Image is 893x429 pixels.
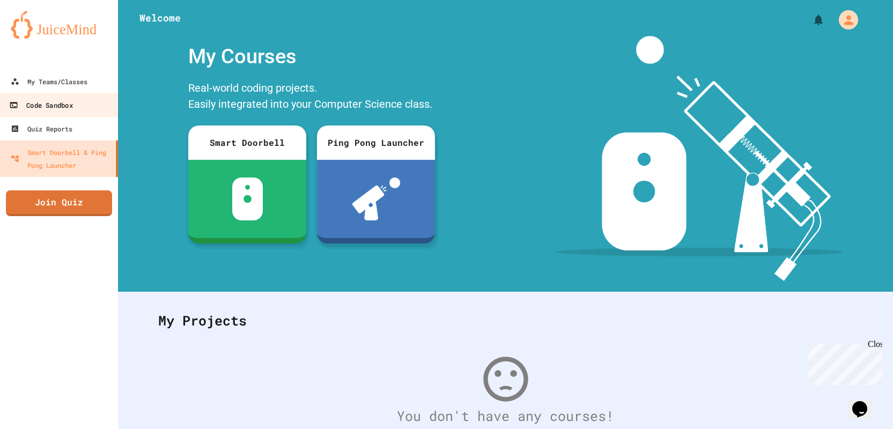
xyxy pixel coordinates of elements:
[804,339,882,385] iframe: chat widget
[147,300,864,342] div: My Projects
[828,8,861,32] div: My Account
[232,177,263,220] img: sdb-white.svg
[183,77,440,117] div: Real-world coding projects. Easily integrated into your Computer Science class.
[11,11,107,39] img: logo-orange.svg
[9,99,72,112] div: Code Sandbox
[11,146,112,172] div: Smart Doorbell & Ping Pong Launcher
[11,75,87,88] div: My Teams/Classes
[848,386,882,418] iframe: chat widget
[4,4,74,68] div: Chat with us now!Close
[6,190,112,216] a: Join Quiz
[792,11,828,29] div: My Notifications
[317,125,435,160] div: Ping Pong Launcher
[147,406,864,426] div: You don't have any courses!
[352,177,400,220] img: ppl-with-ball.png
[556,36,843,281] img: banner-image-my-projects.png
[188,125,306,160] div: Smart Doorbell
[183,36,440,77] div: My Courses
[11,122,72,135] div: Quiz Reports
